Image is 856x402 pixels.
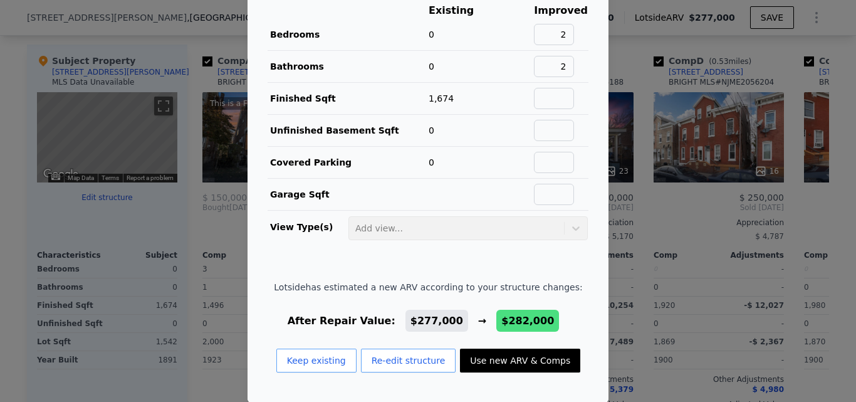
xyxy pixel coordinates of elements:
td: Bathrooms [268,51,428,83]
td: Unfinished Basement Sqft [268,115,428,147]
span: $282,000 [501,315,554,327]
th: Existing [428,3,493,19]
td: Finished Sqft [268,83,428,115]
span: $277,000 [410,315,463,327]
th: Improved [533,3,588,19]
td: Covered Parking [268,147,428,179]
button: Keep existing [276,349,357,373]
span: 0 [429,61,434,71]
span: 0 [429,157,434,167]
div: After Repair Value: → [274,314,582,329]
td: Bedrooms [268,19,428,51]
td: Garage Sqft [268,179,428,211]
button: Use new ARV & Comps [460,349,580,373]
span: 1,674 [429,93,454,103]
button: Re-edit structure [361,349,456,373]
span: 0 [429,29,434,40]
span: Lotside has estimated a new ARV according to your structure changes: [274,281,582,294]
td: View Type(s) [268,211,348,241]
span: 0 [429,125,434,135]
